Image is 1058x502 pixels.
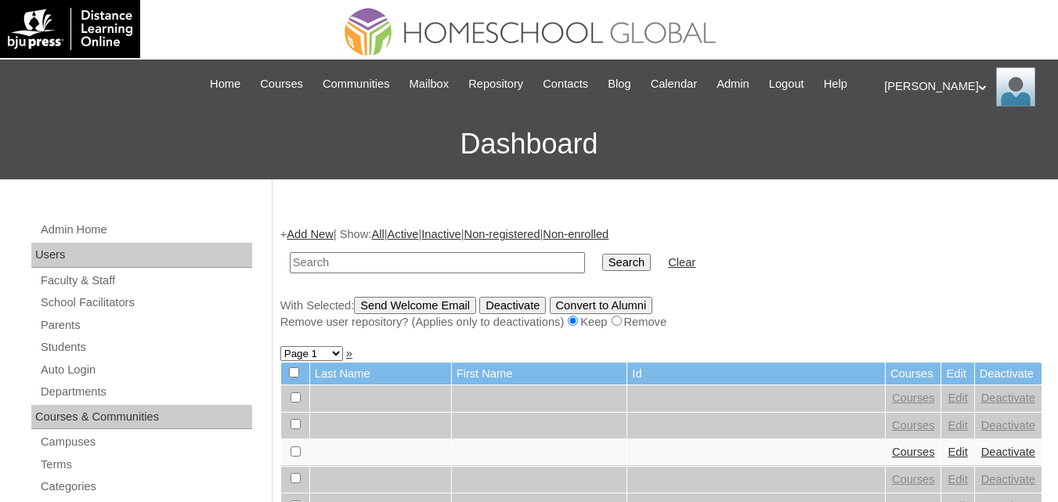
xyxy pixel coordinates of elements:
a: Courses [892,419,935,432]
img: Ariane Ebuen [996,67,1035,107]
a: Categories [39,477,252,497]
input: Search [602,254,651,271]
a: Courses [892,473,935,486]
div: With Selected: [280,297,1042,330]
img: logo-white.png [8,8,132,50]
a: Courses [892,446,935,458]
span: Calendar [651,75,697,93]
span: Communities [323,75,390,93]
a: Deactivate [981,419,1035,432]
a: » [346,347,352,359]
a: Admin [709,75,757,93]
a: Campuses [39,432,252,452]
a: Inactive [421,228,461,240]
a: Communities [315,75,398,93]
a: Non-enrolled [543,228,608,240]
span: Contacts [543,75,588,93]
span: Help [824,75,847,93]
a: Blog [600,75,638,93]
a: Edit [948,446,967,458]
a: Calendar [643,75,705,93]
input: Send Welcome Email [354,297,476,314]
a: Deactivate [981,446,1035,458]
span: Logout [769,75,804,93]
a: Students [39,338,252,357]
input: Deactivate [479,297,546,314]
a: Terms [39,455,252,475]
a: Logout [761,75,812,93]
span: Courses [260,75,303,93]
a: Add New [287,228,333,240]
a: Mailbox [402,75,457,93]
a: Repository [460,75,531,93]
div: Users [31,243,252,268]
a: School Facilitators [39,293,252,312]
div: + | Show: | | | | [280,226,1042,330]
td: First Name [452,363,627,385]
a: Parents [39,316,252,335]
a: Home [202,75,248,93]
td: Edit [941,363,973,385]
a: Deactivate [981,392,1035,404]
span: Mailbox [410,75,450,93]
div: [PERSON_NAME] [884,67,1042,107]
a: Admin Home [39,220,252,240]
a: Non-registered [464,228,540,240]
a: Departments [39,382,252,402]
a: Edit [948,473,967,486]
input: Convert to Alumni [550,297,653,314]
div: Remove user repository? (Applies only to deactivations) Keep Remove [280,314,1042,330]
a: Clear [668,256,695,269]
td: Last Name [310,363,451,385]
span: Blog [608,75,630,93]
span: Repository [468,75,523,93]
td: Courses [886,363,941,385]
a: Auto Login [39,360,252,380]
a: Faculty & Staff [39,271,252,291]
a: Courses [252,75,311,93]
a: Active [388,228,419,240]
a: Deactivate [981,473,1035,486]
a: Contacts [535,75,596,93]
a: Edit [948,392,967,404]
a: Help [816,75,855,93]
td: Deactivate [975,363,1042,385]
a: Courses [892,392,935,404]
span: Home [210,75,240,93]
td: Id [627,363,885,385]
a: Edit [948,419,967,432]
h3: Dashboard [8,109,1050,179]
span: Admin [717,75,749,93]
div: Courses & Communities [31,405,252,430]
input: Search [290,252,585,273]
a: All [371,228,384,240]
